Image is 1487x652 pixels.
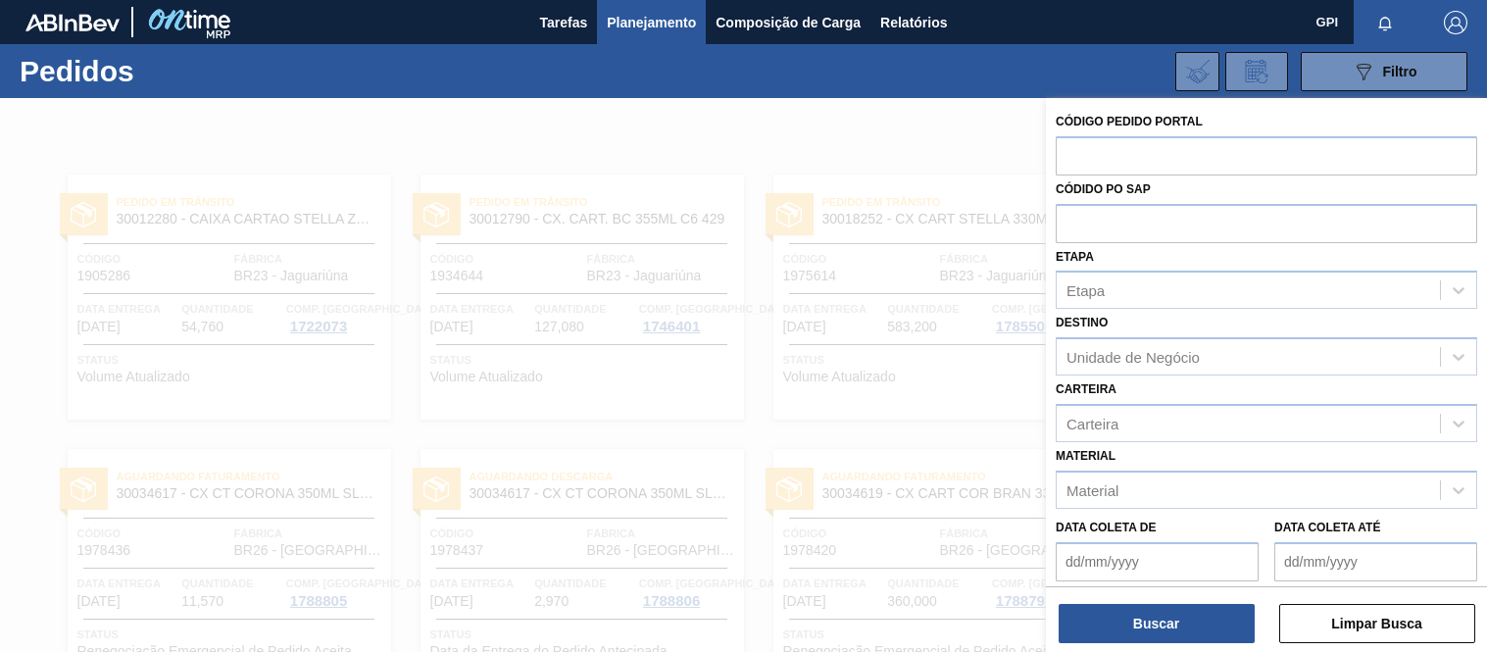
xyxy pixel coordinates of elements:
div: Etapa [1066,282,1105,299]
div: Solicitação de Revisão de Pedidos [1225,52,1288,91]
span: Filtro [1383,64,1417,79]
span: Tarefas [539,11,587,34]
label: Data coleta até [1274,521,1380,534]
label: Destino [1056,316,1108,329]
label: Carteira [1056,382,1116,396]
h1: Pedidos [20,60,301,82]
img: Logout [1444,11,1467,34]
div: Material [1066,481,1118,498]
div: Importar Negociações dos Pedidos [1175,52,1219,91]
label: Código Pedido Portal [1056,115,1203,128]
span: Relatórios [880,11,947,34]
span: Composição de Carga [716,11,861,34]
input: dd/mm/yyyy [1274,542,1477,581]
button: Filtro [1301,52,1467,91]
label: Etapa [1056,250,1094,264]
button: Notificações [1354,9,1416,36]
input: dd/mm/yyyy [1056,542,1259,581]
span: Planejamento [607,11,696,34]
label: Material [1056,449,1115,463]
label: Códido PO SAP [1056,182,1151,196]
label: Data coleta de [1056,521,1156,534]
div: Unidade de Negócio [1066,349,1200,366]
img: TNhmsLtSVTkK8tSr43FrP2fwEKptu5GPRR3wAAAABJRU5ErkJggg== [25,14,120,31]
div: Carteira [1066,415,1118,431]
